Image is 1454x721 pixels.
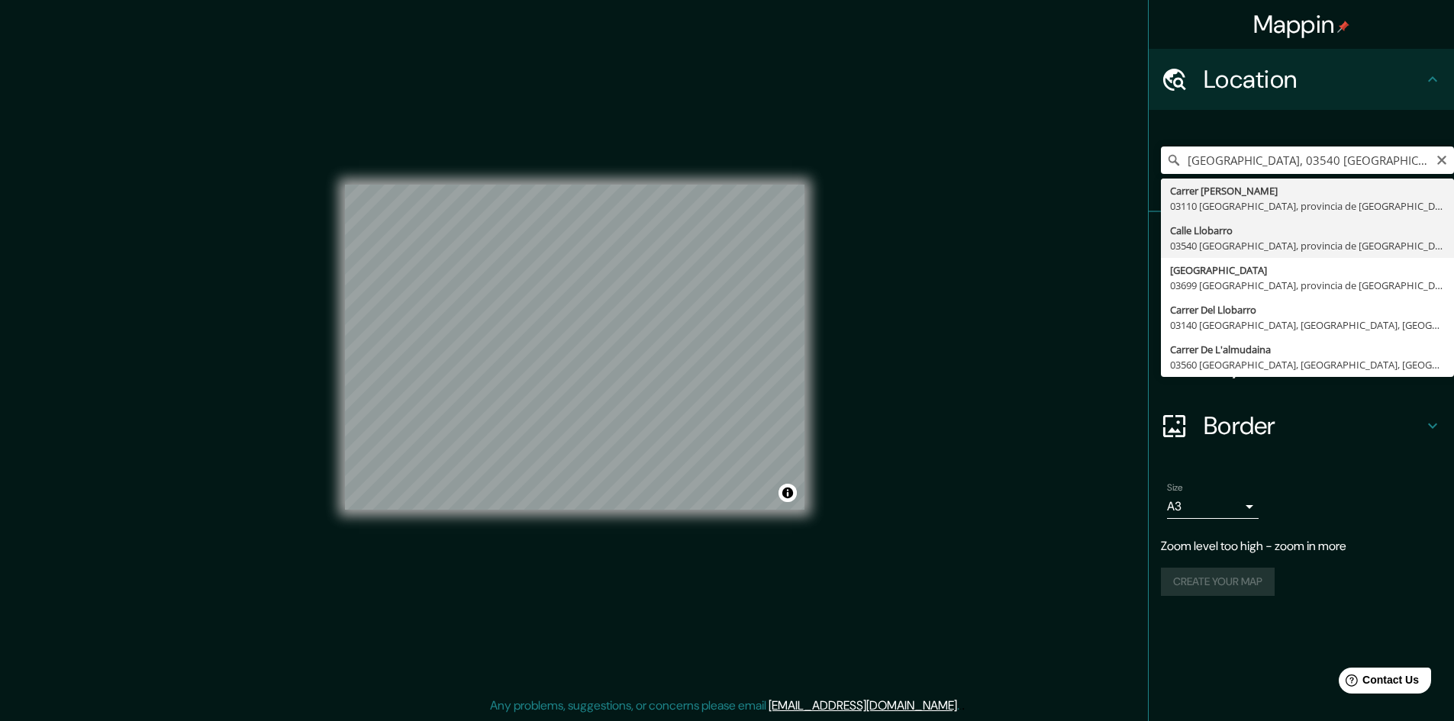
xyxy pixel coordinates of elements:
[1204,64,1423,95] h4: Location
[1170,302,1445,317] div: Carrer Del Llobarro
[1436,152,1448,166] button: Clear
[1149,395,1454,456] div: Border
[1204,349,1423,380] h4: Layout
[1170,357,1445,372] div: 03560 [GEOGRAPHIC_DATA], [GEOGRAPHIC_DATA], [GEOGRAPHIC_DATA]
[959,697,962,715] div: .
[1204,410,1423,441] h4: Border
[1170,342,1445,357] div: Carrer De L'almudaina
[1170,262,1445,278] div: [GEOGRAPHIC_DATA]
[769,697,957,713] a: [EMAIL_ADDRESS][DOMAIN_NAME]
[1167,481,1183,494] label: Size
[1167,494,1259,519] div: A3
[1170,317,1445,333] div: 03140 [GEOGRAPHIC_DATA], [GEOGRAPHIC_DATA], [GEOGRAPHIC_DATA]
[1170,278,1445,293] div: 03699 [GEOGRAPHIC_DATA], provincia de [GEOGRAPHIC_DATA], [GEOGRAPHIC_DATA]
[1149,212,1454,273] div: Pins
[1161,146,1454,174] input: Pick your city or area
[345,185,804,510] canvas: Map
[1161,537,1442,555] p: Zoom level too high - zoom in more
[1170,183,1445,198] div: Carrer [PERSON_NAME]
[1149,273,1454,334] div: Style
[1318,661,1437,704] iframe: Help widget launcher
[490,697,959,715] p: Any problems, suggestions, or concerns please email .
[1149,49,1454,110] div: Location
[962,697,965,715] div: .
[1170,223,1445,238] div: Calle Llobarro
[1170,238,1445,253] div: 03540 [GEOGRAPHIC_DATA], provincia de [GEOGRAPHIC_DATA], [GEOGRAPHIC_DATA]
[1170,198,1445,214] div: 03110 [GEOGRAPHIC_DATA], provincia de [GEOGRAPHIC_DATA], [GEOGRAPHIC_DATA]
[779,484,797,502] button: Toggle attribution
[1337,21,1349,33] img: pin-icon.png
[1149,334,1454,395] div: Layout
[1253,9,1350,40] h4: Mappin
